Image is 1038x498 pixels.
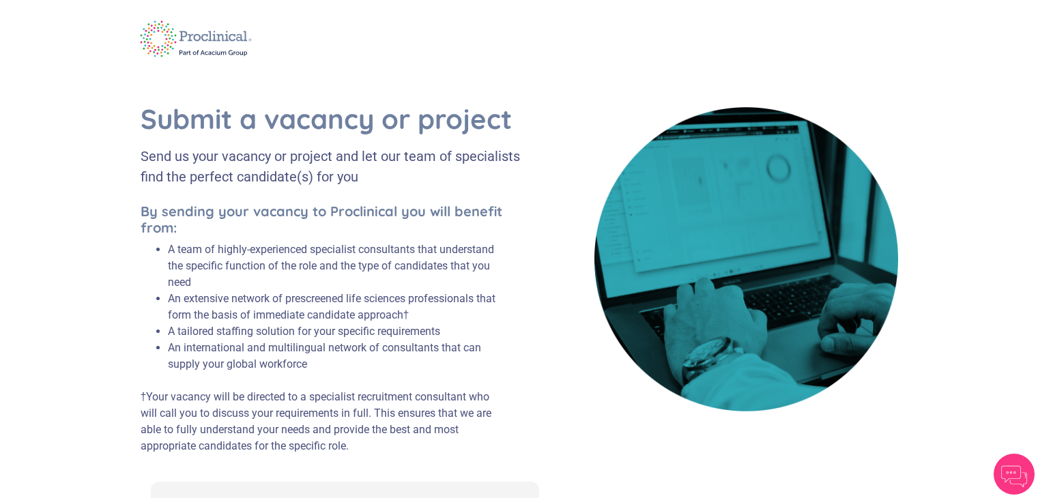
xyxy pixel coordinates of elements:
[141,102,541,135] h1: Submit a vacancy or project
[168,241,508,291] li: A team of highly-experienced specialist consultants that understand the specific function of the ...
[168,323,508,340] li: A tailored staffing solution for your specific requirements
[994,454,1035,495] img: Chatbot
[141,203,508,236] h5: By sending your vacancy to Proclinical you will benefit from:
[168,291,508,323] li: An extensive network of prescreened life sciences professionals that form the basis of immediate ...
[168,340,508,372] li: An international and multilingual network of consultants that can supply your global workforce
[141,146,541,187] div: Send us your vacancy or project and let our team of specialists find the perfect candidate(s) for...
[141,389,508,454] p: †Your vacancy will be directed to a specialist recruitment consultant who will call you to discus...
[130,12,262,66] img: logo
[594,107,898,411] img: book cover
